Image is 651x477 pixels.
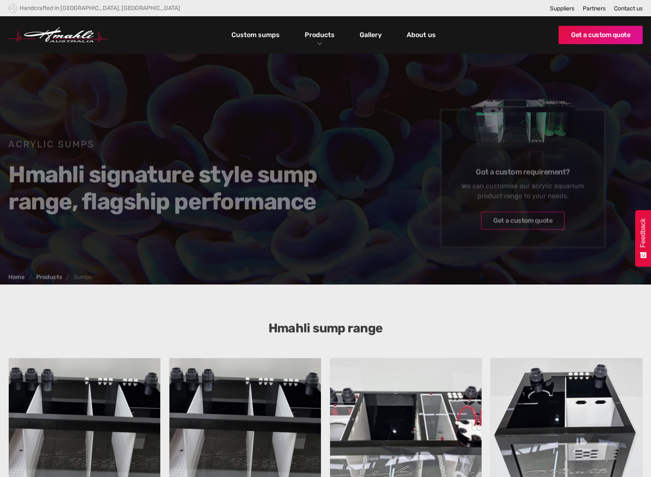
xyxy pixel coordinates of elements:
[36,275,62,280] a: Products
[454,69,591,192] img: Sumps
[8,275,25,280] a: Home
[639,218,647,247] span: Feedback
[20,5,180,12] div: Handcrafted in [GEOGRAPHIC_DATA], [GEOGRAPHIC_DATA]
[8,27,108,43] a: home
[550,5,574,12] a: Suppliers
[559,26,643,44] a: Get a custom quote
[583,5,606,12] a: Partners
[454,167,591,177] h6: Got a custom requirement?
[8,27,108,43] img: Hmahli Australia Logo
[8,138,329,150] h1: Acrylic Sumps
[454,181,591,201] div: We can customise our acrylic aquarium product range to your needs.
[8,161,329,215] h2: Hmahli signature style sump range, flagship performance
[614,5,643,12] a: Contact us
[635,210,651,267] button: Feedback - Show survey
[74,275,92,280] div: Sumps
[481,212,565,230] a: Get a custom quote
[493,216,552,226] div: Get a custom quote
[165,321,486,336] h3: Hmahli sump range
[298,16,341,54] div: Products
[358,28,384,42] a: Gallery
[303,29,337,41] a: Products
[229,28,282,42] a: Custom sumps
[405,28,438,42] a: About us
